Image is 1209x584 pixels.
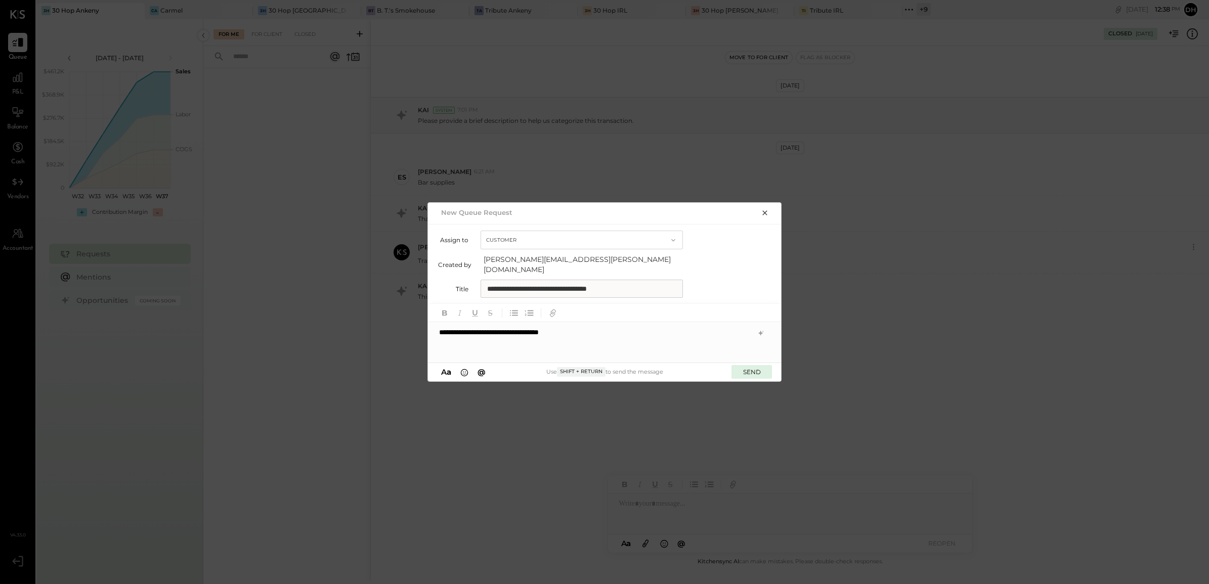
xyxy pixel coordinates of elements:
[468,306,482,319] button: Underline
[484,306,497,319] button: Strikethrough
[478,367,486,377] span: @
[481,231,683,249] button: Customer
[484,254,686,275] span: [PERSON_NAME][EMAIL_ADDRESS][PERSON_NAME][DOMAIN_NAME]
[453,306,466,319] button: Italic
[488,367,721,376] div: Use to send the message
[546,306,559,319] button: Add URL
[447,367,451,377] span: a
[438,367,454,378] button: Aa
[557,367,606,376] span: Shift + Return
[438,285,468,293] label: Title
[438,236,468,244] label: Assign to
[438,261,471,268] label: Created by
[441,208,512,216] h2: New Queue Request
[474,367,489,378] button: @
[731,365,772,379] button: SEND
[523,306,536,319] button: Ordered List
[507,306,521,319] button: Unordered List
[438,306,451,319] button: Bold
